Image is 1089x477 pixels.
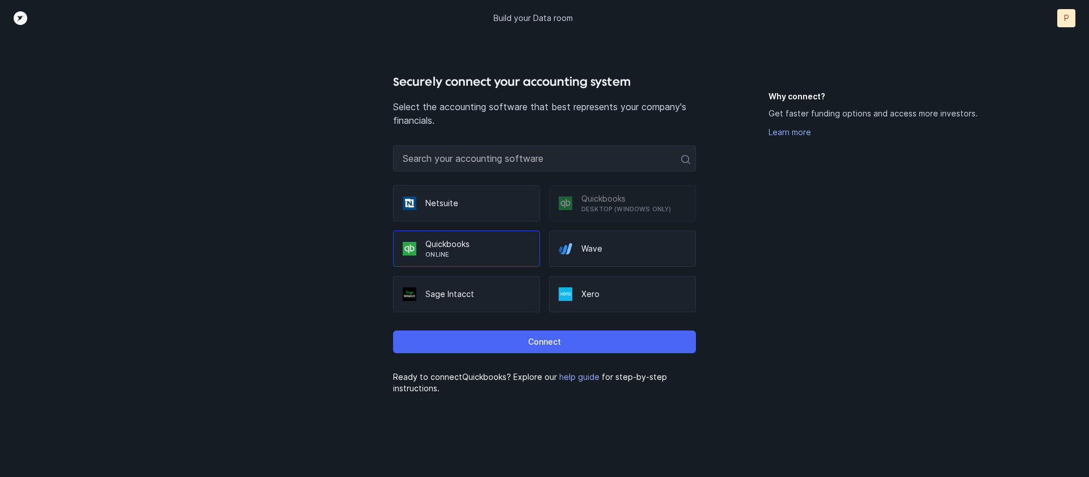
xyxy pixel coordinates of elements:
[425,238,530,250] p: Quickbooks
[393,330,695,353] button: Connect
[425,250,530,259] p: Online
[425,288,530,300] p: Sage Intacct
[493,12,573,24] p: Build your Data room
[1057,9,1075,27] button: P
[581,288,686,300] p: Xero
[549,276,696,312] div: Xero
[528,335,561,349] p: Connect
[393,185,540,221] div: Netsuite
[425,198,530,209] p: Netsuite
[769,127,811,137] a: Learn more
[393,276,540,312] div: Sage Intacct
[549,185,696,221] div: QuickbooksDesktop (Windows only)
[769,107,978,120] p: Get faster funding options and access more investors.
[393,73,695,91] h4: Securely connect your accounting system
[1064,12,1069,24] p: P
[393,145,695,171] input: Search your accounting software
[559,372,600,382] a: help guide
[393,100,695,127] p: Select the accounting software that best represents your company's financials.
[393,231,540,267] div: QuickbooksOnline
[581,243,686,254] p: Wave
[581,193,686,204] p: Quickbooks
[581,204,686,214] p: Desktop (Windows only)
[549,231,696,267] div: Wave
[769,91,998,102] h5: Why connect?
[393,371,695,394] p: Ready to connect Quickbooks ? Explore our for step-by-step instructions.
